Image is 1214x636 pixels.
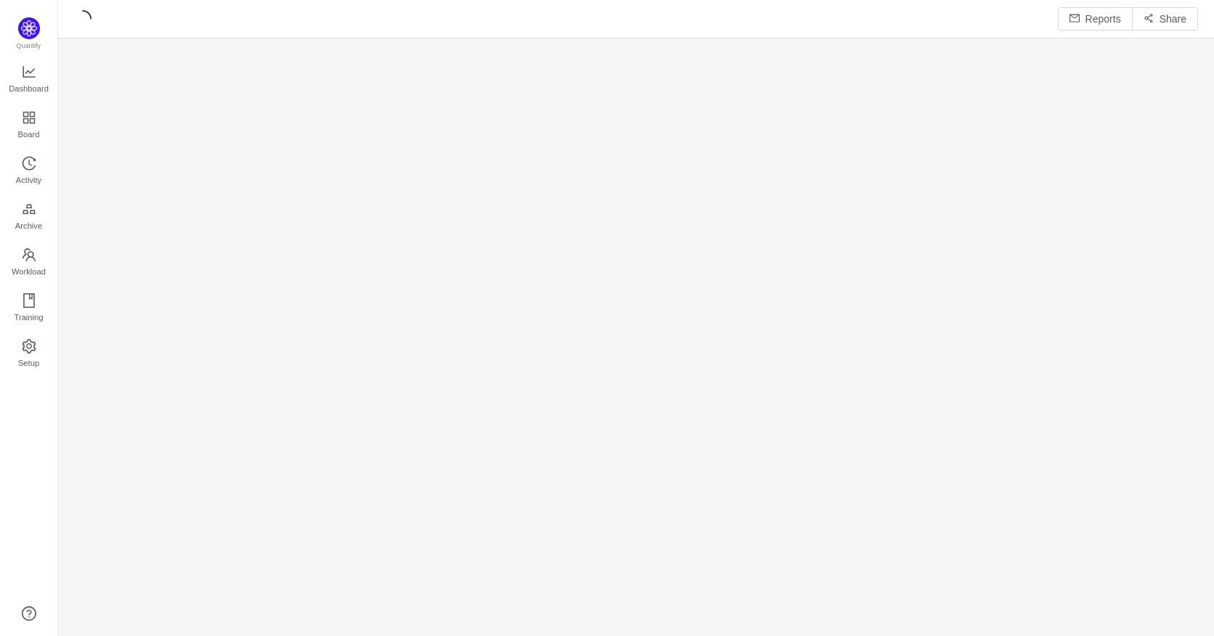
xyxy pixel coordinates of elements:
a: Board [22,111,36,140]
a: Activity [22,157,36,186]
a: Dashboard [22,65,36,94]
span: Quantify [17,42,41,49]
button: icon: share-altShare [1132,7,1198,30]
i: icon: appstore [22,110,36,125]
img: Quantify [18,17,40,39]
i: icon: book [22,293,36,308]
span: Setup [18,348,39,378]
a: Setup [22,340,36,369]
button: icon: mailReports [1058,7,1133,30]
span: Activity [16,166,41,195]
span: Board [18,120,40,149]
i: icon: setting [22,339,36,354]
span: Training [14,303,43,332]
a: Archive [22,203,36,232]
i: icon: loading [74,10,91,28]
a: Training [22,294,36,323]
i: icon: gold [22,202,36,216]
i: icon: team [22,248,36,262]
span: Archive [15,211,42,240]
i: icon: line-chart [22,65,36,79]
span: Workload [12,257,46,286]
a: icon: question-circle [22,606,36,621]
a: Workload [22,248,36,277]
span: Dashboard [9,74,49,103]
i: icon: history [22,156,36,171]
